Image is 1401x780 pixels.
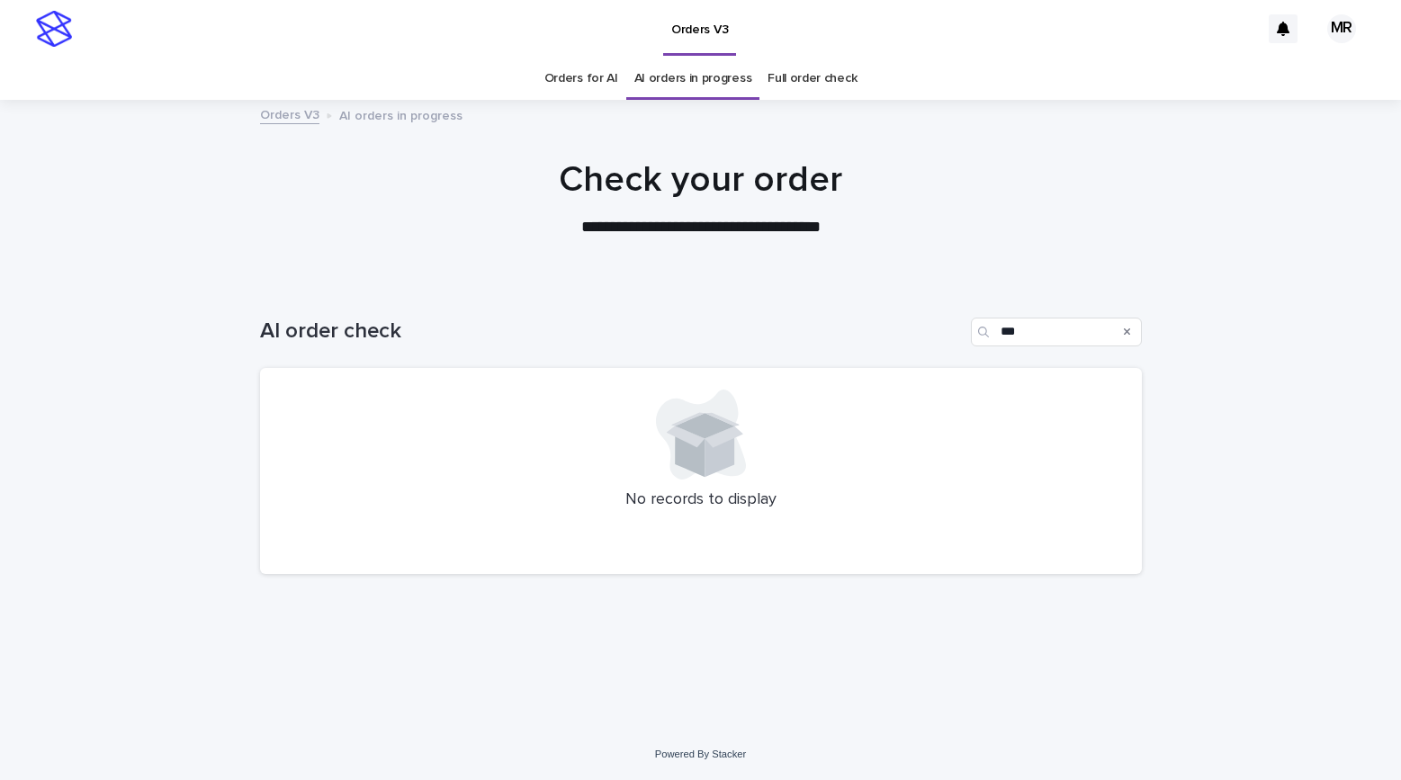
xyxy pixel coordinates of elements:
[36,11,72,47] img: stacker-logo-s-only.png
[260,318,964,345] h1: AI order check
[339,104,463,124] p: AI orders in progress
[544,58,618,100] a: Orders for AI
[768,58,857,100] a: Full order check
[634,58,752,100] a: AI orders in progress
[260,158,1142,202] h1: Check your order
[282,490,1120,510] p: No records to display
[971,318,1142,346] input: Search
[1327,14,1356,43] div: MR
[655,749,746,759] a: Powered By Stacker
[260,103,319,124] a: Orders V3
